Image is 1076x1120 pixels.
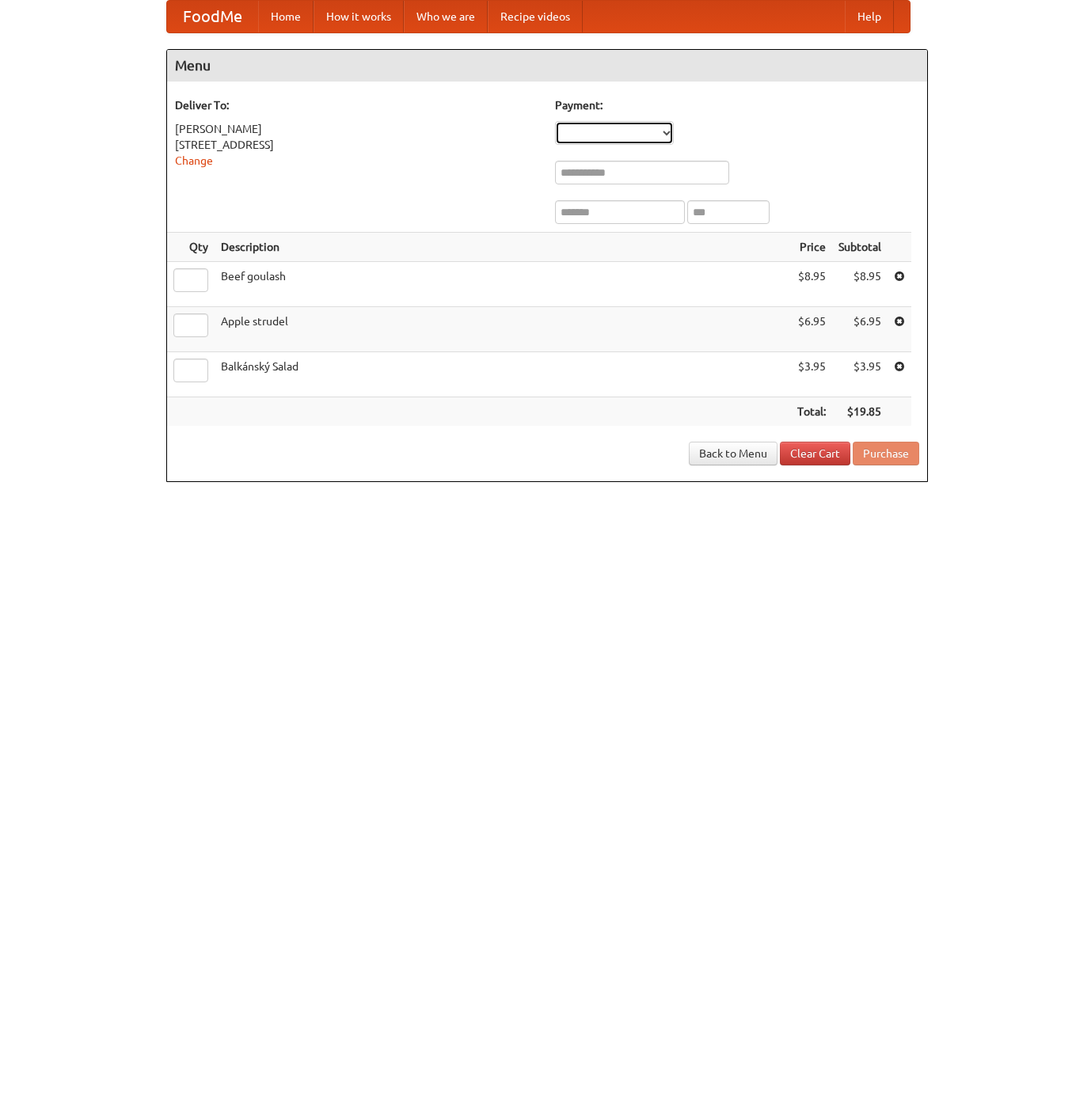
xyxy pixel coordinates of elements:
td: $8.95 [832,262,888,307]
th: Subtotal [832,233,888,262]
a: Change [175,154,213,167]
td: $3.95 [791,352,832,397]
th: Total: [791,397,832,427]
h5: Payment: [555,97,919,113]
th: Price [791,233,832,262]
a: Back to Menu [689,442,778,465]
td: $3.95 [832,352,888,397]
div: [PERSON_NAME] [175,121,539,137]
a: Home [258,1,314,32]
td: $6.95 [791,307,832,352]
th: Description [215,233,791,262]
td: $8.95 [791,262,832,307]
div: [STREET_ADDRESS] [175,137,539,153]
td: Balkánský Salad [215,352,791,397]
td: $6.95 [832,307,888,352]
th: Qty [167,233,215,262]
h4: Menu [167,50,927,82]
th: $19.85 [832,397,888,427]
a: FoodMe [167,1,258,32]
a: Recipe videos [488,1,583,32]
a: Clear Cart [780,442,850,465]
a: Help [845,1,894,32]
button: Purchase [853,442,919,465]
h5: Deliver To: [175,97,539,113]
a: Who we are [404,1,488,32]
td: Beef goulash [215,262,791,307]
td: Apple strudel [215,307,791,352]
a: How it works [314,1,404,32]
